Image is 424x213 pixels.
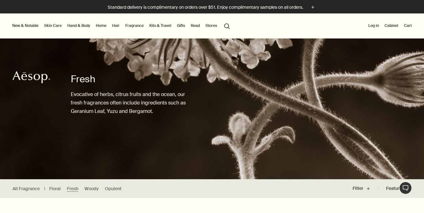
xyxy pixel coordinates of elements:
[11,69,52,87] a: Aesop
[11,22,40,29] button: New & Notable
[105,186,122,192] a: Opulent
[204,22,218,29] button: Stores
[148,22,173,29] a: Kits & Travel
[6,205,32,210] div: New addition
[13,186,40,192] a: All Fragrance
[111,22,121,29] a: Hair
[126,202,137,213] button: Save to cabinet
[399,182,412,194] button: Live Assistance
[108,4,316,11] button: Standard delivery is complimentary on orders over $51. Enjoy complimentary samples on all orders.
[95,22,108,29] a: Home
[49,186,61,192] a: Floral
[383,22,400,29] a: Cabinet
[176,22,186,29] a: Gifts
[71,90,187,116] p: Evocative of herbs, citrus fruits and the ocean, our fresh fragrances often include ingredients s...
[11,13,233,38] nav: primary
[378,181,411,196] button: Featured
[353,181,378,196] button: Filter
[108,4,303,11] p: Standard delivery is complimentary on orders over $51. Enjoy complimentary samples on all orders.
[43,22,63,29] a: Skin Care
[13,71,50,84] svg: Aesop
[67,186,78,192] a: Fresh
[124,22,145,29] a: Fragrance
[367,13,413,38] nav: supplementary
[85,186,99,192] a: Woody
[221,20,233,32] button: Open search
[71,73,187,85] h1: Fresh
[189,22,201,29] a: Read
[403,22,413,29] button: Cart
[267,202,279,213] button: Save to cabinet
[66,22,91,29] a: Hand & Body
[367,22,380,29] button: Log in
